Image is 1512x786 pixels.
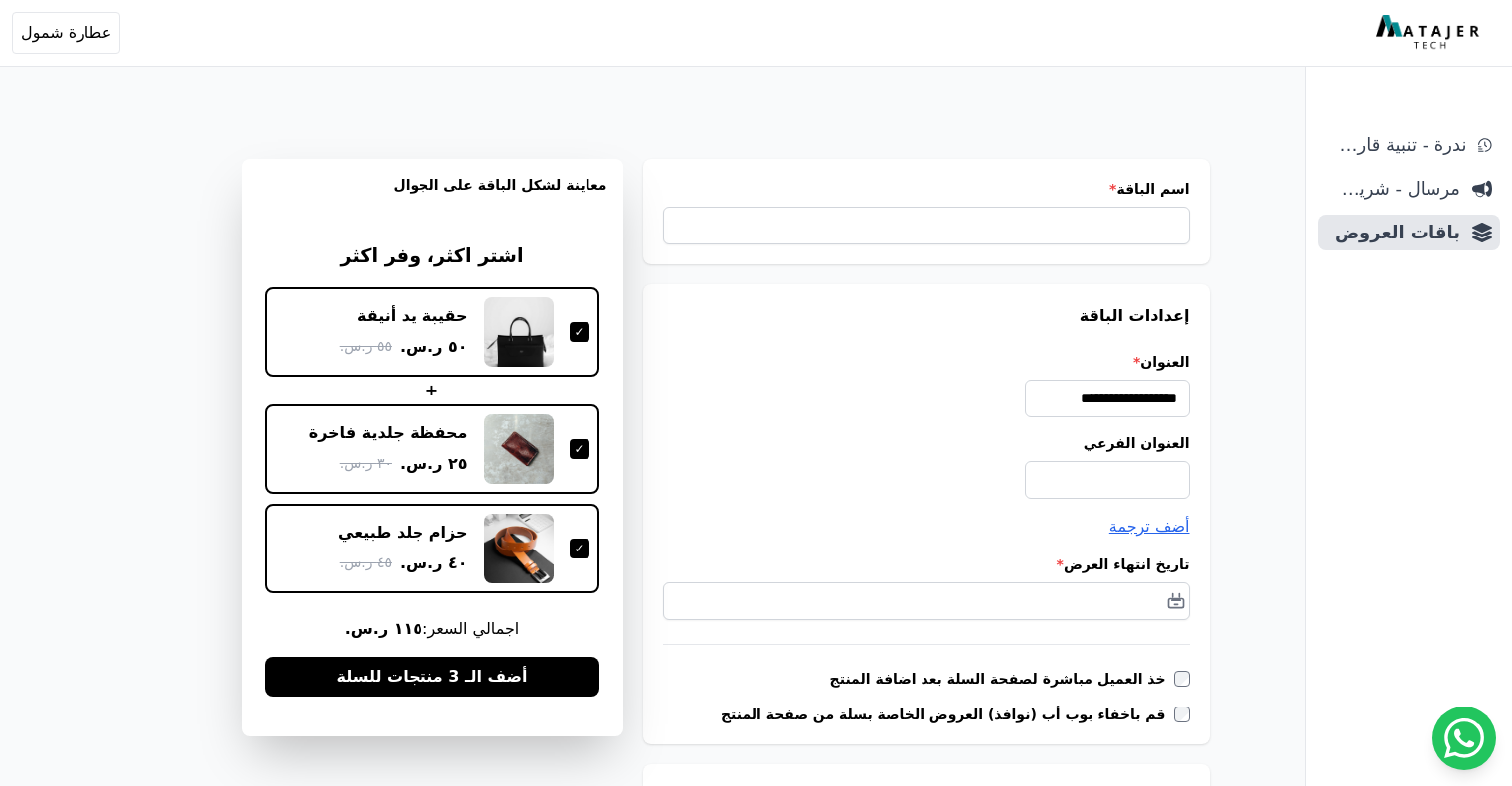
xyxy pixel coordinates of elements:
span: ندرة - تنبية قارب علي النفاذ [1326,131,1466,159]
div: + [265,379,599,402]
label: اسم الباقة [663,179,1190,199]
label: خذ العميل مباشرة لصفحة السلة بعد اضافة المنتج [830,669,1174,689]
span: ٥٠ ر.س. [400,335,468,359]
label: العنوان [663,352,1190,372]
span: ٢٥ ر.س. [400,452,468,476]
img: حقيبة يد أنيقة [484,297,554,367]
div: حقيبة يد أنيقة [357,305,467,327]
button: أضف ترجمة [1109,515,1190,539]
label: تاريخ انتهاء العرض [663,554,1190,574]
img: MatajerTech Logo [1376,15,1484,51]
span: ٤٥ ر.س. [340,552,392,573]
span: باقات العروض [1326,219,1460,246]
span: عطارة شمول [21,21,111,45]
span: ٥٥ ر.س. [340,336,392,357]
h3: معاينة لشكل الباقة على الجوال [257,175,607,219]
span: مرسال - شريط دعاية [1326,175,1460,203]
img: محفظة جلدية فاخرة [484,414,554,484]
h3: اشتر اكثر، وفر اكثر [265,242,599,271]
label: العنوان الفرعي [663,433,1190,453]
span: أضف الـ 3 منتجات للسلة [336,665,527,689]
button: أضف الـ 3 منتجات للسلة [265,657,599,697]
span: اجمالي السعر: [265,617,599,641]
img: حزام جلد طبيعي [484,514,554,583]
span: أضف ترجمة [1109,517,1190,536]
span: ٣٠ ر.س. [340,453,392,474]
div: محفظة جلدية فاخرة [309,422,468,444]
b: ١١٥ ر.س. [345,619,422,638]
label: قم باخفاء بوب أب (نوافذ) العروض الخاصة بسلة من صفحة المنتج [721,705,1174,724]
span: ٤٠ ر.س. [400,551,468,575]
button: عطارة شمول [12,12,120,54]
div: حزام جلد طبيعي [338,522,468,544]
h3: إعدادات الباقة [663,304,1190,328]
